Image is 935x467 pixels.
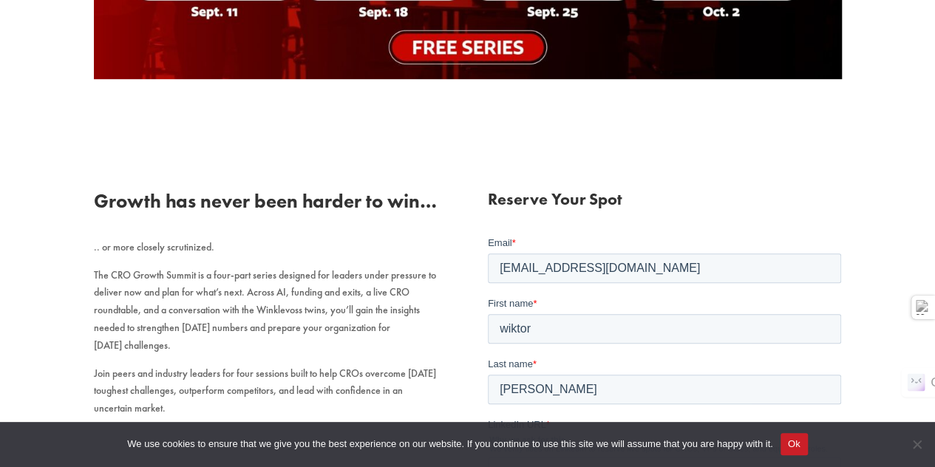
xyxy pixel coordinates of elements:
span: We use cookies to ensure that we give you the best experience on our website. If you continue to ... [127,437,772,451]
button: Ok [781,433,808,455]
h2: Growth has never been harder to win… [94,191,447,218]
span: .. or more closely scrutinized. [94,240,214,253]
span: No [909,437,924,451]
span: Join peers and industry leaders for four sessions built to help CROs overcome [DATE] toughest cha... [94,367,436,415]
strong: Why we ask for this [1,200,78,208]
h3: Reserve Your Spot [488,191,841,215]
span: The CRO Growth Summit is a four-part series designed for leaders under pressure to deliver now an... [94,268,436,352]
